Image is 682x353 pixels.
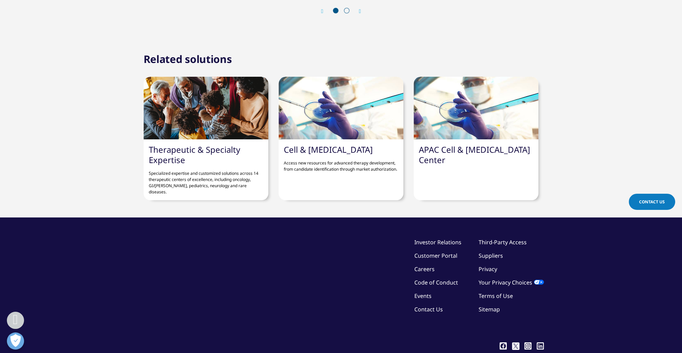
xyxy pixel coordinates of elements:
a: Third-Party Access [479,238,527,246]
a: Therapeutic & Specialty Expertise [149,144,240,165]
a: Cell & [MEDICAL_DATA] [284,144,373,155]
button: 打开偏好 [7,332,24,350]
p: Access new resources for advanced therapy development, from candidate identification through mark... [284,155,398,172]
span: Contact Us [639,199,665,205]
a: Investor Relations [414,238,461,246]
a: APAC Cell & [MEDICAL_DATA] Center [419,144,530,165]
a: Contact Us [414,306,443,313]
a: Suppliers [479,252,503,259]
a: Careers [414,265,435,273]
a: Code of Conduct [414,279,458,286]
div: Next slide [352,8,361,14]
div: Previous slide [321,8,330,14]
a: Privacy [479,265,497,273]
a: Your Privacy Choices [479,279,544,286]
a: Sitemap [479,306,500,313]
a: Terms of Use [479,292,513,300]
h2: Related solutions [144,52,232,66]
a: Contact Us [629,194,675,210]
a: Customer Portal [414,252,457,259]
p: Specialized expertise and customized solutions across 14 therapeutic centers of excellence, inclu... [149,165,263,195]
a: Events [414,292,432,300]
